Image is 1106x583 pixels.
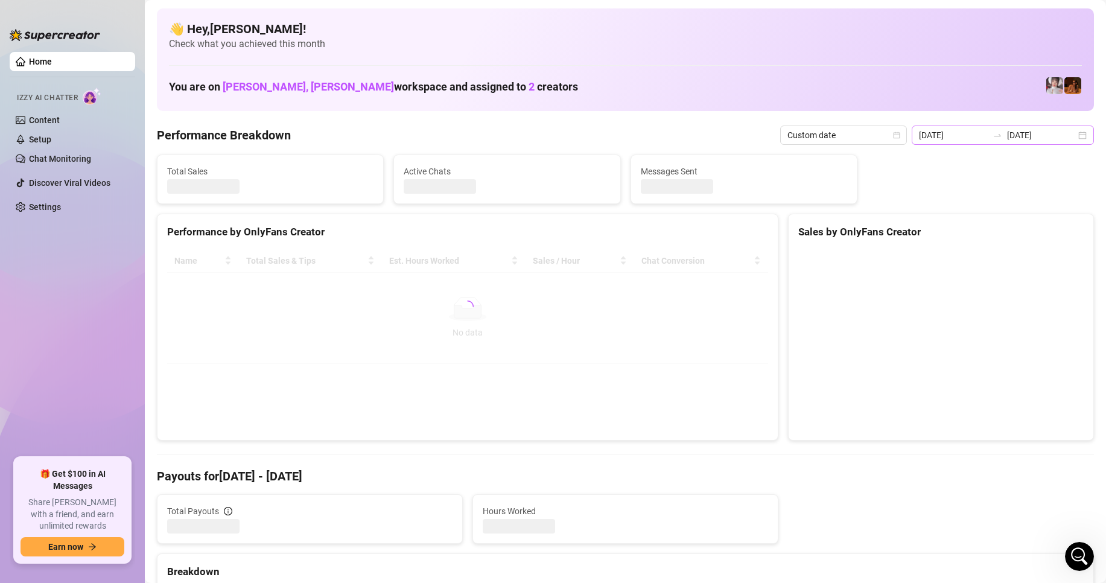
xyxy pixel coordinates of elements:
[460,299,475,314] span: loading
[787,126,900,144] span: Custom date
[223,80,394,93] span: [PERSON_NAME], [PERSON_NAME]
[10,29,100,41] img: logo-BBDzfeDw.svg
[21,497,124,532] span: Share [PERSON_NAME] with a friend, and earn unlimited rewards
[483,505,768,518] span: Hours Worked
[157,127,291,144] h4: Performance Breakdown
[1064,77,1081,94] img: PantheraX
[1046,77,1063,94] img: Rosie
[529,80,535,93] span: 2
[21,537,124,556] button: Earn nowarrow-right
[157,468,1094,485] h4: Payouts for [DATE] - [DATE]
[1007,129,1076,142] input: End date
[169,21,1082,37] h4: 👋 Hey, [PERSON_NAME] !
[993,130,1002,140] span: to
[798,224,1084,240] div: Sales by OnlyFans Creator
[167,564,1084,580] div: Breakdown
[167,505,219,518] span: Total Payouts
[29,57,52,66] a: Home
[29,135,51,144] a: Setup
[919,129,988,142] input: Start date
[167,165,373,178] span: Total Sales
[29,202,61,212] a: Settings
[21,468,124,492] span: 🎁 Get $100 in AI Messages
[17,92,78,104] span: Izzy AI Chatter
[29,115,60,125] a: Content
[169,37,1082,51] span: Check what you achieved this month
[641,165,847,178] span: Messages Sent
[83,88,101,105] img: AI Chatter
[893,132,900,139] span: calendar
[88,543,97,551] span: arrow-right
[29,154,91,164] a: Chat Monitoring
[29,178,110,188] a: Discover Viral Videos
[993,130,1002,140] span: swap-right
[167,224,768,240] div: Performance by OnlyFans Creator
[224,507,232,515] span: info-circle
[48,542,83,552] span: Earn now
[1065,542,1094,571] iframe: Intercom live chat
[404,165,610,178] span: Active Chats
[169,80,578,94] h1: You are on workspace and assigned to creators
